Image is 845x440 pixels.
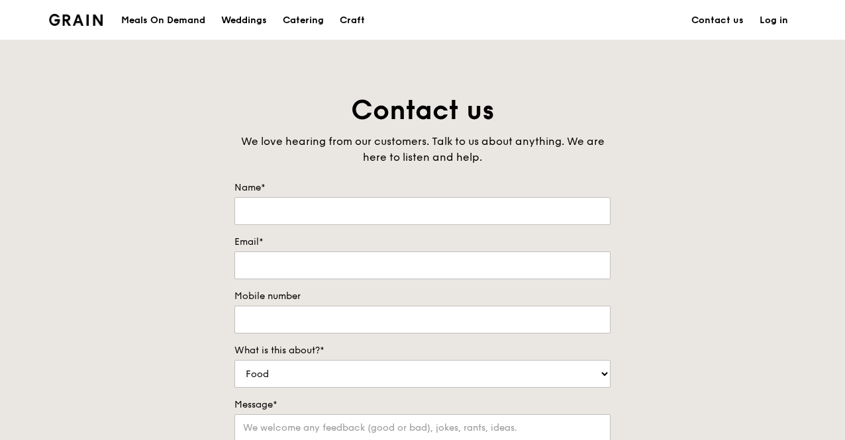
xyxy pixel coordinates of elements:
div: Catering [283,1,324,40]
label: Email* [234,236,611,249]
h1: Contact us [234,93,611,128]
a: Log in [752,1,796,40]
label: Message* [234,398,611,412]
div: We love hearing from our customers. Talk to us about anything. We are here to listen and help. [234,134,611,165]
a: Craft [332,1,373,40]
a: Catering [275,1,332,40]
label: Name* [234,181,611,195]
a: Contact us [683,1,752,40]
div: Weddings [221,1,267,40]
a: Weddings [213,1,275,40]
label: Mobile number [234,290,611,303]
div: Meals On Demand [121,1,205,40]
img: Grain [49,14,103,26]
label: What is this about?* [234,344,611,357]
div: Craft [340,1,365,40]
